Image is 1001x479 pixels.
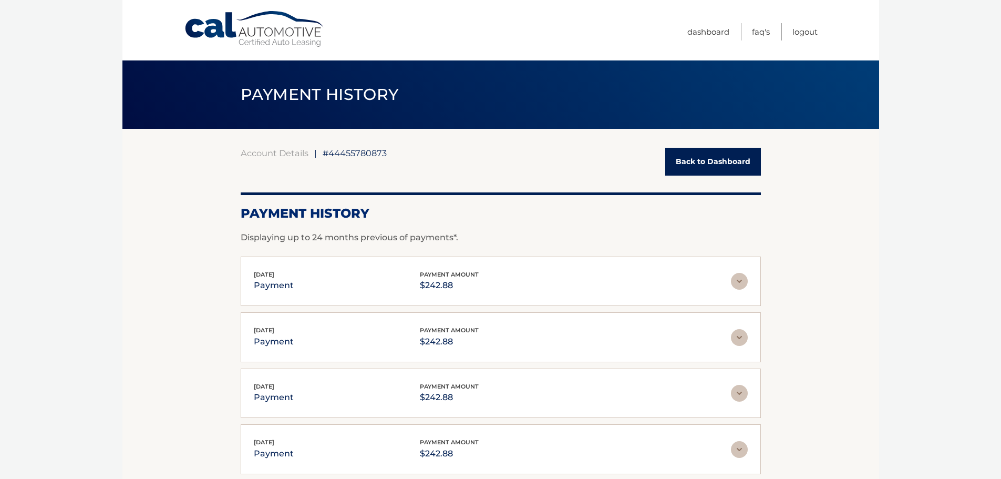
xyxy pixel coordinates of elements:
a: Back to Dashboard [665,148,761,176]
img: accordion-rest.svg [731,441,748,458]
p: $242.88 [420,278,479,293]
span: payment amount [420,327,479,334]
span: payment amount [420,271,479,278]
p: payment [254,278,294,293]
span: [DATE] [254,439,274,446]
img: accordion-rest.svg [731,385,748,402]
p: payment [254,390,294,405]
span: [DATE] [254,327,274,334]
img: accordion-rest.svg [731,273,748,290]
a: Cal Automotive [184,11,326,48]
p: $242.88 [420,334,479,349]
p: Displaying up to 24 months previous of payments*. [241,231,761,244]
h2: Payment History [241,206,761,221]
span: payment amount [420,383,479,390]
span: #44455780873 [323,148,387,158]
span: | [314,148,317,158]
span: [DATE] [254,271,274,278]
p: payment [254,334,294,349]
span: payment amount [420,439,479,446]
a: FAQ's [752,23,770,40]
a: Logout [792,23,818,40]
p: payment [254,446,294,461]
span: [DATE] [254,383,274,390]
img: accordion-rest.svg [731,329,748,346]
p: $242.88 [420,390,479,405]
span: PAYMENT HISTORY [241,85,399,104]
a: Account Details [241,148,308,158]
a: Dashboard [687,23,729,40]
p: $242.88 [420,446,479,461]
